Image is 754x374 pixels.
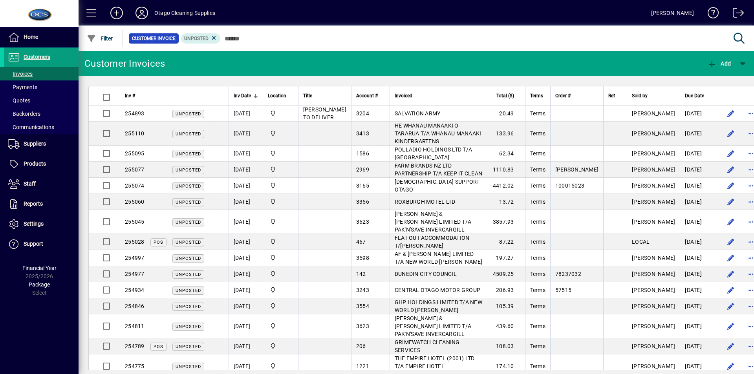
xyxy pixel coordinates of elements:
span: Terms [530,239,545,245]
span: 254977 [125,271,145,277]
span: Inv Date [234,91,251,100]
button: Edit [724,179,737,192]
span: HE WHANAU MANAAKI O TARARUA T/A WHANAU MANAAKI KINDERGARTENS [395,122,481,144]
span: Terms [530,150,545,157]
button: Edit [724,127,737,140]
span: Home [24,34,38,40]
span: 3554 [356,303,369,309]
span: 254997 [125,255,145,261]
span: 3623 [356,323,369,329]
span: Unposted [176,200,201,205]
span: 3598 [356,255,369,261]
td: [DATE] [229,162,263,178]
td: [DATE] [680,266,716,282]
td: 197.27 [488,250,525,266]
span: 100015023 [555,182,584,189]
span: Inv # [125,91,135,100]
div: Inv Date [234,91,258,100]
span: Unposted [176,324,201,329]
span: Financial Year [22,265,57,271]
span: Invoiced [395,91,412,100]
span: CENTRAL OTAGO MOTOR GROUP [395,287,480,293]
span: [PERSON_NAME] [632,130,675,137]
div: Invoiced [395,91,483,100]
span: Head Office [268,129,293,138]
span: Sold by [632,91,648,100]
td: [DATE] [680,338,716,354]
span: 3243 [356,287,369,293]
span: Unposted [176,288,201,293]
button: Edit [724,340,737,352]
span: Terms [530,182,545,189]
span: Head Office [268,149,293,158]
td: [DATE] [680,210,716,234]
span: Total ($) [496,91,514,100]
td: [DATE] [229,106,263,122]
td: 1110.83 [488,162,525,178]
td: [DATE] [680,178,716,194]
span: 3623 [356,219,369,225]
span: FARM BRANDS NZ LTD PARTNERSHIP T/A KEEP IT CLEAN [395,162,482,177]
span: 255095 [125,150,145,157]
span: 142 [356,271,366,277]
td: [DATE] [229,178,263,194]
a: Communications [4,120,79,134]
span: Suppliers [24,140,46,147]
td: [DATE] [229,210,263,234]
span: Terms [530,303,545,309]
span: Head Office [268,254,293,262]
span: Location [268,91,286,100]
span: [PERSON_NAME] [632,219,675,225]
td: [DATE] [680,282,716,298]
span: [PERSON_NAME] [632,343,675,349]
span: 1586 [356,150,369,157]
span: Unposted [176,168,201,173]
span: Terms [530,363,545,369]
a: Support [4,234,79,254]
span: [PERSON_NAME] & [PERSON_NAME] LIMITED T/A PAK'N'SAVE INVERCARGILL [395,315,471,337]
span: Head Office [268,217,293,226]
td: [DATE] [229,250,263,266]
span: 3204 [356,110,369,117]
div: Ref [608,91,622,100]
span: Terms [530,287,545,293]
a: Reports [4,194,79,214]
span: Communications [8,124,54,130]
div: Location [268,91,293,100]
button: Edit [724,252,737,264]
td: 4509.25 [488,266,525,282]
span: [PERSON_NAME] [632,271,675,277]
span: Terms [530,271,545,277]
span: Order # [555,91,571,100]
span: Terms [530,199,545,205]
span: Head Office [268,181,293,190]
span: [PERSON_NAME] [632,287,675,293]
span: Payments [8,84,37,90]
span: Unposted [176,111,201,117]
span: Add [707,60,731,67]
span: Head Office [268,270,293,278]
div: Customer Invoices [84,57,165,70]
span: Head Office [268,302,293,310]
td: [DATE] [229,194,263,210]
a: Home [4,27,79,47]
span: Customer Invoice [132,35,176,42]
span: GHP HOLDINGS LIMITED T/A NEW WORLD [PERSON_NAME] [395,299,482,313]
span: [PERSON_NAME] [632,110,675,117]
span: 254775 [125,363,145,369]
mat-chip: Customer Invoice Status: Unposted [181,33,221,44]
span: Head Office [268,165,293,174]
span: DUNEDIN CITY COUNCIL [395,271,457,277]
td: 87.22 [488,234,525,250]
span: [DEMOGRAPHIC_DATA] SUPPORT OTAGO [395,179,480,193]
div: Title [303,91,346,100]
span: Head Office [268,362,293,370]
td: 13.72 [488,194,525,210]
a: Knowledge Base [702,2,719,27]
span: 3356 [356,199,369,205]
span: Invoices [8,71,33,77]
a: Logout [727,2,744,27]
span: Unposted [176,184,201,189]
span: POS [154,344,163,349]
span: Terms [530,166,545,173]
